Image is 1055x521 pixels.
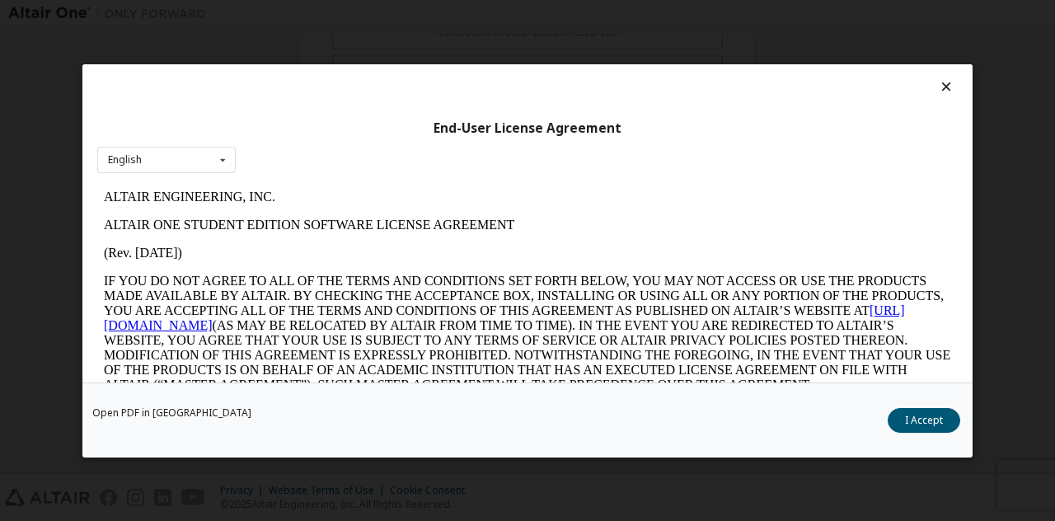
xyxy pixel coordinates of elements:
p: This Altair One Student Edition Software License Agreement (“Agreement”) is between Altair Engine... [7,223,854,282]
p: (Rev. [DATE]) [7,63,854,77]
button: I Accept [888,407,960,432]
p: IF YOU DO NOT AGREE TO ALL OF THE TERMS AND CONDITIONS SET FORTH BELOW, YOU MAY NOT ACCESS OR USE... [7,91,854,209]
div: English [108,155,142,165]
a: Open PDF in [GEOGRAPHIC_DATA] [92,407,251,417]
p: ALTAIR ENGINEERING, INC. [7,7,854,21]
p: ALTAIR ONE STUDENT EDITION SOFTWARE LICENSE AGREEMENT [7,35,854,49]
div: End-User License Agreement [97,120,958,136]
a: [URL][DOMAIN_NAME] [7,120,808,149]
